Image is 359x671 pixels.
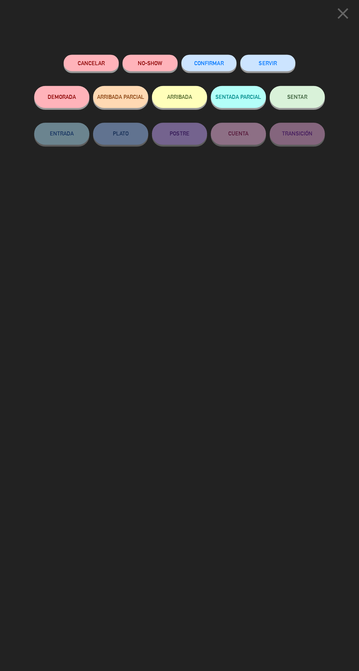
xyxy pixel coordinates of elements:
[93,87,148,109] button: ARRIBADA PARCIAL
[181,56,236,72] button: CONFIRMAR
[152,87,207,109] button: ARRIBADA
[97,95,145,101] span: ARRIBADA PARCIAL
[35,124,90,146] button: ENTRADA
[152,124,207,146] button: POSTRE
[240,56,295,72] button: SERVIR
[269,124,324,146] button: TRANSICIÓN
[93,124,148,146] button: PLATO
[123,56,178,72] button: NO-SHOW
[211,124,266,146] button: CUENTA
[64,56,119,72] button: Cancelar
[331,5,354,27] button: close
[211,87,266,109] button: SENTADA PARCIAL
[269,87,324,109] button: SENTAR
[35,87,90,109] button: DEMORADA
[287,95,307,101] span: SENTAR
[333,6,351,24] i: close
[194,61,223,67] span: CONFIRMAR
